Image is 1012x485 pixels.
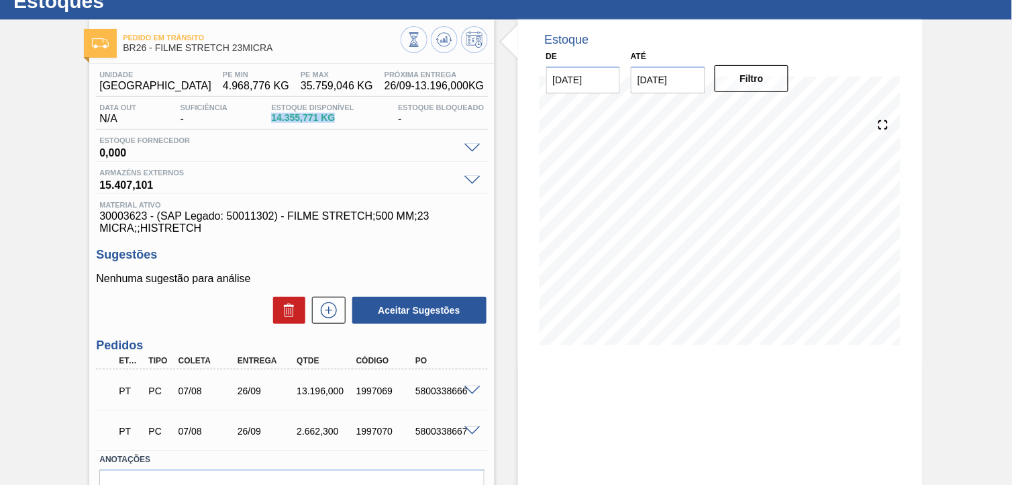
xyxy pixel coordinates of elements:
div: 26/09/2025 [234,386,299,396]
span: Suficiência [181,103,227,112]
button: Programar Estoque [461,26,488,53]
div: Coleta [175,356,240,365]
span: BR26 - FILME STRETCH 23MICRA [123,43,400,53]
span: 15.407,101 [99,177,457,190]
span: Estoque Fornecedor [99,136,457,144]
div: N/A [96,103,140,125]
input: dd/mm/yyyy [631,67,705,93]
span: Próxima Entrega [385,71,485,79]
label: Anotações [99,450,484,470]
div: 13.196,000 [293,386,358,396]
label: De [546,52,558,61]
button: Visão Geral dos Estoques [401,26,427,53]
div: 1997069 [353,386,418,396]
span: [GEOGRAPHIC_DATA] [99,80,211,92]
img: Ícone [92,38,109,48]
h3: Pedidos [96,339,487,353]
div: Excluir Sugestões [266,297,305,324]
button: Filtro [715,65,789,92]
div: Entrega [234,356,299,365]
p: PT [119,426,142,437]
span: 30003623 - (SAP Legado: 50011302) - FILME STRETCH;500 MM;23 MICRA;;HISTRETCH [99,210,484,234]
span: 26/09 - 13.196,000 KG [385,80,485,92]
div: Pedido em Trânsito [115,416,145,446]
h3: Sugestões [96,248,487,262]
div: - [177,103,231,125]
span: 14.355,771 KG [271,113,354,123]
span: Unidade [99,71,211,79]
div: 2.662,300 [293,426,358,437]
div: 07/08/2025 [175,426,240,437]
div: Tipo [145,356,174,365]
span: 0,000 [99,144,457,158]
div: 07/08/2025 [175,386,240,396]
span: PE MIN [223,71,289,79]
span: PE MAX [301,71,373,79]
input: dd/mm/yyyy [546,67,621,93]
span: Estoque Bloqueado [398,103,484,112]
div: Pedido em Trânsito [115,376,145,406]
span: Estoque Disponível [271,103,354,112]
span: Material ativo [99,201,484,209]
span: Armazéns externos [99,169,457,177]
span: Data out [99,103,136,112]
span: 4.968,776 KG [223,80,289,92]
div: 1997070 [353,426,418,437]
div: - [395,103,487,125]
div: Qtde [293,356,358,365]
div: 5800338667 [412,426,477,437]
div: Nova sugestão [305,297,346,324]
span: 35.759,046 KG [301,80,373,92]
div: Código [353,356,418,365]
div: Estoque [545,33,589,47]
span: Pedido em Trânsito [123,34,400,42]
div: Aceitar Sugestões [346,296,488,325]
p: PT [119,386,142,396]
button: Aceitar Sugestões [352,297,487,324]
div: Etapa [115,356,145,365]
p: Nenhuma sugestão para análise [96,273,487,285]
label: Até [631,52,646,61]
button: Atualizar Gráfico [431,26,458,53]
div: Pedido de Compra [145,386,174,396]
div: Pedido de Compra [145,426,174,437]
div: PO [412,356,477,365]
div: 26/09/2025 [234,426,299,437]
div: 5800338666 [412,386,477,396]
